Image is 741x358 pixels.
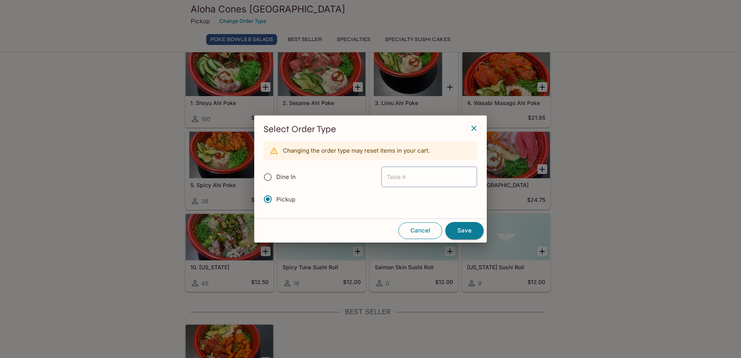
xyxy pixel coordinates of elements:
input: Table # [381,167,477,187]
button: Save [445,222,484,239]
button: Cancel [398,222,442,239]
h3: Select Order Type [264,123,477,135]
p: Changing the order type may reset items in your cart. [283,147,430,154]
span: Pickup [276,196,295,203]
span: Dine In [276,173,296,181]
